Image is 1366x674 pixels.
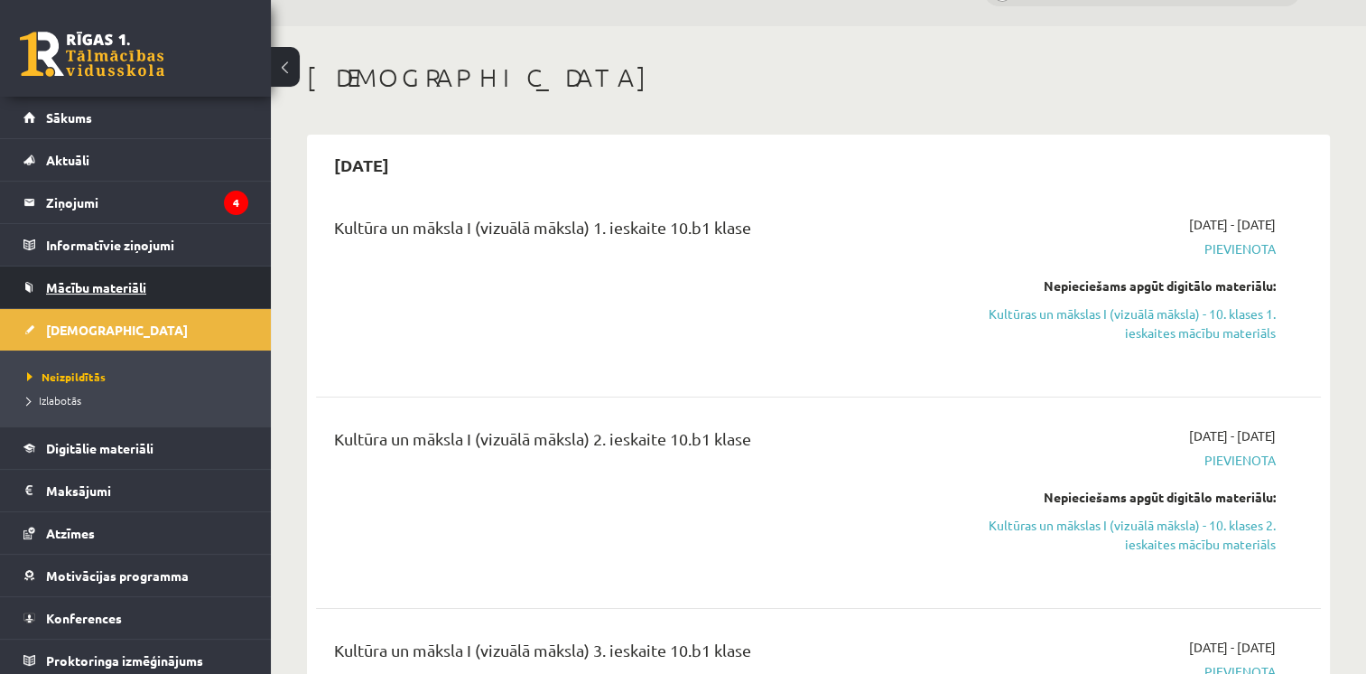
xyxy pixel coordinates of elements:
[46,279,146,295] span: Mācību materiāli
[27,392,253,408] a: Izlabotās
[23,555,248,596] a: Motivācijas programma
[27,370,106,384] span: Neizpildītās
[23,427,248,469] a: Digitālie materiāli
[46,224,248,266] legend: Informatīvie ziņojumi
[27,393,81,407] span: Izlabotās
[23,470,248,511] a: Maksājumi
[1189,638,1276,657] span: [DATE] - [DATE]
[46,567,189,584] span: Motivācijas programma
[1189,215,1276,234] span: [DATE] - [DATE]
[23,309,248,351] a: [DEMOGRAPHIC_DATA]
[307,62,1330,93] h1: [DEMOGRAPHIC_DATA]
[23,512,248,554] a: Atzīmes
[980,304,1276,342] a: Kultūras un mākslas I (vizuālā māksla) - 10. klases 1. ieskaites mācību materiāls
[23,597,248,639] a: Konferences
[23,139,248,181] a: Aktuāli
[980,451,1276,470] span: Pievienota
[23,267,248,308] a: Mācību materiāli
[980,276,1276,295] div: Nepieciešams apgūt digitālo materiālu:
[46,525,95,541] span: Atzīmes
[334,426,952,460] div: Kultūra un māksla I (vizuālā māksla) 2. ieskaite 10.b1 klase
[23,224,248,266] a: Informatīvie ziņojumi
[23,97,248,138] a: Sākums
[46,322,188,338] span: [DEMOGRAPHIC_DATA]
[224,191,248,215] i: 4
[334,215,952,248] div: Kultūra un māksla I (vizuālā māksla) 1. ieskaite 10.b1 klase
[980,488,1276,507] div: Nepieciešams apgūt digitālo materiālu:
[46,182,248,223] legend: Ziņojumi
[20,32,164,77] a: Rīgas 1. Tālmācības vidusskola
[46,470,248,511] legend: Maksājumi
[46,109,92,126] span: Sākums
[980,516,1276,554] a: Kultūras un mākslas I (vizuālā māksla) - 10. klases 2. ieskaites mācību materiāls
[334,638,952,671] div: Kultūra un māksla I (vizuālā māksla) 3. ieskaite 10.b1 klase
[980,239,1276,258] span: Pievienota
[46,440,153,456] span: Digitālie materiāli
[23,182,248,223] a: Ziņojumi4
[46,652,203,669] span: Proktoringa izmēģinājums
[316,144,407,186] h2: [DATE]
[1189,426,1276,445] span: [DATE] - [DATE]
[27,369,253,385] a: Neizpildītās
[46,152,89,168] span: Aktuāli
[46,610,122,626] span: Konferences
